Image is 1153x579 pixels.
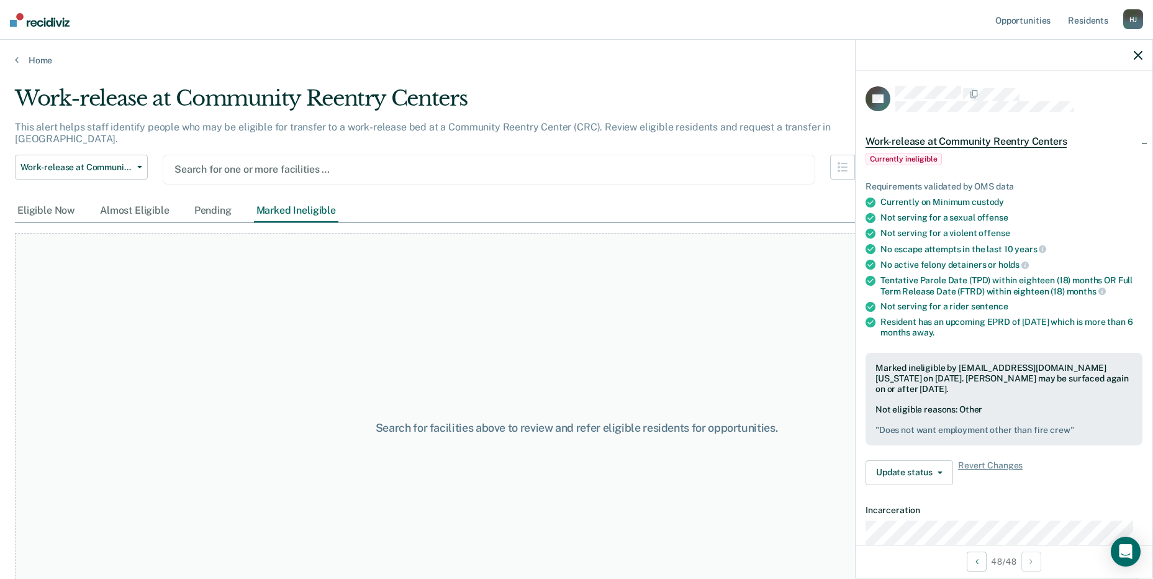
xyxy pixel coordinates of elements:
button: Previous Opportunity [967,552,987,572]
span: Revert Changes [958,460,1023,485]
div: H J [1123,9,1143,29]
pre: " Does not want employment other than fire crew " [875,425,1133,435]
div: Search for facilities above to review and refer eligible residents for opportunities. [296,421,857,435]
div: Requirements validated by OMS data [866,181,1142,192]
div: Work-release at Community Reentry Centers [15,86,880,121]
span: Currently ineligible [866,153,942,165]
div: 48 / 48 [856,545,1152,578]
span: holds [998,260,1029,270]
a: Home [15,55,1138,66]
div: Work-release at Community Reentry CentersCurrently ineligible [856,122,1152,176]
span: custody [972,197,1004,207]
div: No escape attempts in the last 10 [880,244,1142,255]
div: Pending [192,199,234,222]
div: Tentative Parole Date (TPD) within eighteen (18) months OR Full Term Release Date (FTRD) within e... [880,275,1142,296]
div: Not serving for a rider [880,301,1142,312]
span: offense [979,228,1010,238]
div: No active felony detainers or [880,259,1142,270]
div: Resident has an upcoming EPRD of [DATE] which is more than 6 months [880,317,1142,338]
div: Not serving for a violent [880,228,1142,239]
span: away. [912,327,934,337]
span: years [1015,244,1046,254]
div: Marked Ineligible [254,199,338,222]
span: sentence [971,301,1008,311]
button: Update status [866,460,953,485]
div: Almost Eligible [97,199,172,222]
div: Currently on Minimum [880,197,1142,207]
span: offense [977,212,1008,222]
span: Work-release at Community Reentry Centers [866,135,1067,148]
span: months [1067,286,1106,296]
p: This alert helps staff identify people who may be eligible for transfer to a work-release bed at ... [15,121,831,145]
dt: Incarceration [866,505,1142,516]
button: Next Opportunity [1021,552,1041,572]
span: Work-release at Community Reentry Centers [20,162,132,173]
div: Open Intercom Messenger [1111,537,1141,567]
div: Eligible Now [15,199,78,222]
div: Not serving for a sexual [880,212,1142,223]
div: Marked ineligible by [EMAIL_ADDRESS][DOMAIN_NAME][US_STATE] on [DATE]. [PERSON_NAME] may be surfa... [875,363,1133,394]
div: Not eligible reasons: Other [875,404,1133,435]
img: Recidiviz [10,13,70,27]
